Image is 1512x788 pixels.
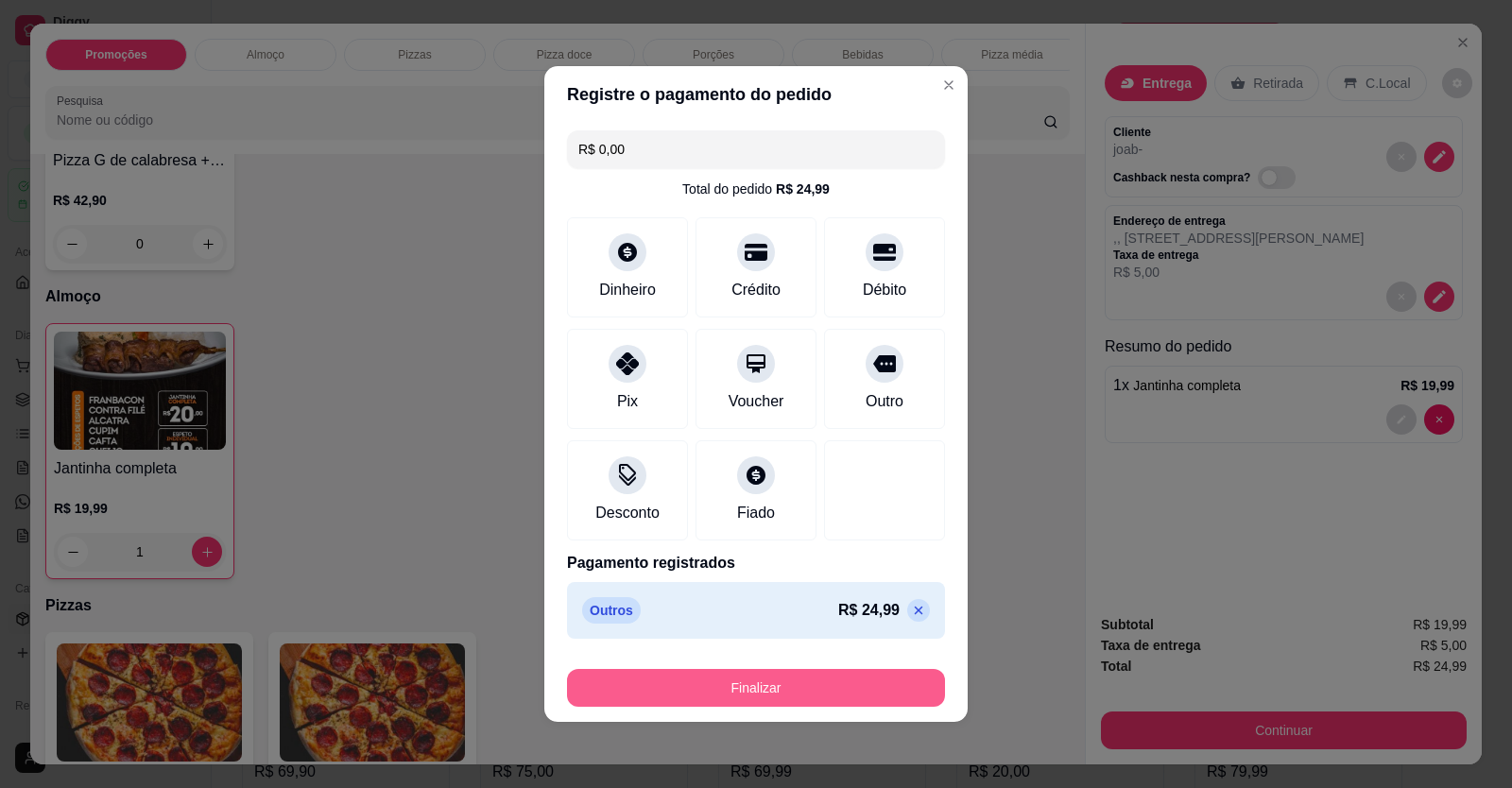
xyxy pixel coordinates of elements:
[682,180,830,198] div: Total do pedido
[582,597,641,624] p: Outros
[866,390,903,413] div: Outro
[737,502,775,524] div: Fiado
[934,70,964,100] button: Close
[578,130,934,168] input: Ex.: hambúrguer de cordeiro
[776,180,830,198] div: R$ 24,99
[863,279,906,301] div: Débito
[617,390,638,413] div: Pix
[567,669,945,707] button: Finalizar
[599,279,656,301] div: Dinheiro
[595,502,660,524] div: Desconto
[567,552,945,574] p: Pagamento registrados
[544,66,968,123] header: Registre o pagamento do pedido
[731,279,781,301] div: Crédito
[729,390,784,413] div: Voucher
[838,599,900,622] p: R$ 24,99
